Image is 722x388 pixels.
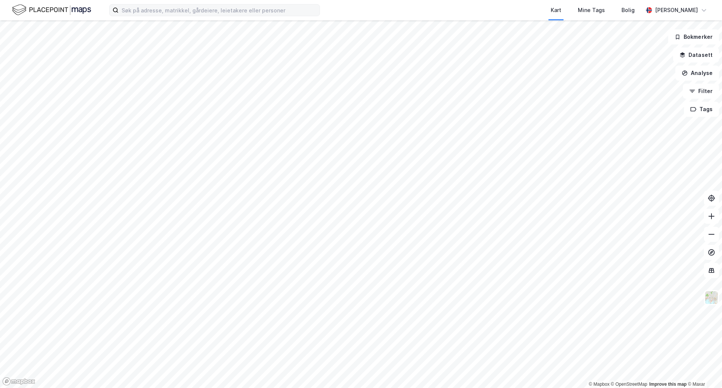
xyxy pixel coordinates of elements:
div: Mine Tags [578,6,605,15]
a: OpenStreetMap [611,382,647,387]
button: Datasett [673,47,719,63]
div: Kart [551,6,561,15]
a: Mapbox [589,382,609,387]
button: Analyse [675,66,719,81]
div: Kontrollprogram for chat [684,352,722,388]
div: Bolig [621,6,635,15]
a: Improve this map [649,382,687,387]
img: Z [704,290,719,305]
button: Tags [684,102,719,117]
div: [PERSON_NAME] [655,6,698,15]
button: Bokmerker [668,29,719,44]
button: Filter [683,84,719,99]
a: Mapbox homepage [2,377,35,386]
img: logo.f888ab2527a4732fd821a326f86c7f29.svg [12,3,91,17]
iframe: Chat Widget [684,352,722,388]
input: Søk på adresse, matrikkel, gårdeiere, leietakere eller personer [119,5,320,16]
